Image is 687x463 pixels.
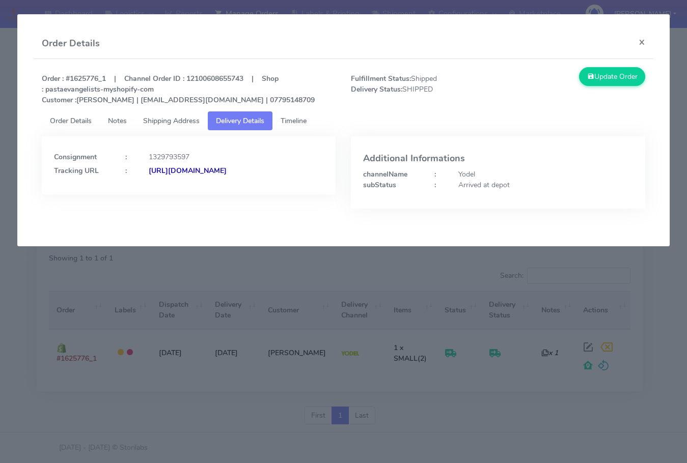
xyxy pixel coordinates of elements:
[42,37,100,50] h4: Order Details
[451,169,641,180] div: Yodel
[143,116,200,126] span: Shipping Address
[125,152,127,162] strong: :
[54,152,97,162] strong: Consignment
[281,116,307,126] span: Timeline
[125,166,127,176] strong: :
[351,74,411,83] strong: Fulfillment Status:
[363,180,396,190] strong: subStatus
[434,169,436,179] strong: :
[42,95,76,105] strong: Customer :
[343,73,498,105] span: Shipped SHIPPED
[451,180,641,190] div: Arrived at depot
[434,180,436,190] strong: :
[363,169,407,179] strong: channelName
[216,116,264,126] span: Delivery Details
[141,152,331,162] div: 1329793597
[579,67,645,86] button: Update Order
[630,28,653,55] button: Close
[351,84,402,94] strong: Delivery Status:
[363,154,633,164] h4: Additional Informations
[42,111,645,130] ul: Tabs
[42,74,315,105] strong: Order : #1625776_1 | Channel Order ID : 12100608655743 | Shop : pastaevangelists-myshopify-com [P...
[54,166,99,176] strong: Tracking URL
[149,166,227,176] strong: [URL][DOMAIN_NAME]
[108,116,127,126] span: Notes
[50,116,92,126] span: Order Details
